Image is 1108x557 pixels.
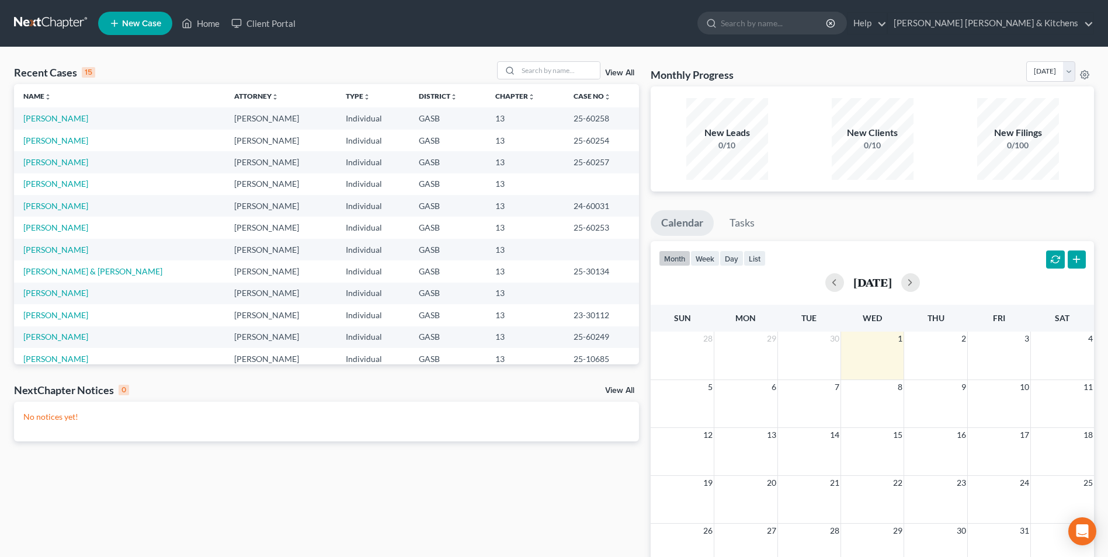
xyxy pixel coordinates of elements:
a: [PERSON_NAME] [PERSON_NAME] & Kitchens [888,13,1093,34]
a: [PERSON_NAME] [23,354,88,364]
span: 16 [956,428,967,442]
td: GASB [409,195,486,217]
a: [PERSON_NAME] [23,179,88,189]
td: 25-60249 [564,326,639,348]
td: [PERSON_NAME] [225,173,336,195]
a: [PERSON_NAME] [23,201,88,211]
button: list [744,250,766,266]
td: [PERSON_NAME] [225,151,336,173]
td: 13 [486,130,564,151]
td: 13 [486,239,564,260]
td: 25-60258 [564,107,639,129]
span: 29 [892,524,904,538]
td: GASB [409,348,486,370]
span: 30 [829,332,840,346]
span: 15 [892,428,904,442]
button: week [690,250,720,266]
td: [PERSON_NAME] [225,348,336,370]
div: Recent Cases [14,65,95,79]
a: View All [605,387,634,395]
a: Client Portal [225,13,301,34]
a: [PERSON_NAME] [23,135,88,145]
span: New Case [122,19,161,28]
div: New Clients [832,126,914,140]
span: 20 [766,476,777,490]
div: 0/100 [977,140,1059,151]
td: 25-30134 [564,260,639,282]
span: 13 [766,428,777,442]
i: unfold_more [44,93,51,100]
td: [PERSON_NAME] [225,217,336,238]
td: Individual [336,348,410,370]
span: 21 [829,476,840,490]
span: Tue [801,313,817,323]
td: Individual [336,173,410,195]
div: 0 [119,385,129,395]
span: 25 [1082,476,1094,490]
a: Home [176,13,225,34]
a: [PERSON_NAME] & [PERSON_NAME] [23,266,162,276]
span: 27 [766,524,777,538]
td: [PERSON_NAME] [225,304,336,326]
span: 24 [1019,476,1030,490]
a: Chapterunfold_more [495,92,535,100]
td: Individual [336,217,410,238]
td: [PERSON_NAME] [225,326,336,348]
span: 7 [833,380,840,394]
td: 23-30112 [564,304,639,326]
span: Thu [928,313,944,323]
a: [PERSON_NAME] [23,332,88,342]
div: 0/10 [686,140,768,151]
span: 28 [702,332,714,346]
div: New Leads [686,126,768,140]
td: [PERSON_NAME] [225,130,336,151]
td: 25-60254 [564,130,639,151]
span: 17 [1019,428,1030,442]
i: unfold_more [604,93,611,100]
span: 29 [766,332,777,346]
td: Individual [336,326,410,348]
span: 5 [707,380,714,394]
span: 3 [1023,332,1030,346]
span: 9 [960,380,967,394]
a: Districtunfold_more [419,92,457,100]
span: Wed [863,313,882,323]
a: [PERSON_NAME] [23,222,88,232]
td: Individual [336,195,410,217]
div: NextChapter Notices [14,383,129,397]
td: Individual [336,239,410,260]
td: 25-60257 [564,151,639,173]
input: Search by name... [518,62,600,79]
span: 22 [892,476,904,490]
p: No notices yet! [23,411,630,423]
td: GASB [409,283,486,304]
a: [PERSON_NAME] [23,245,88,255]
span: 30 [956,524,967,538]
td: 24-60031 [564,195,639,217]
span: 28 [829,524,840,538]
a: Typeunfold_more [346,92,370,100]
td: 13 [486,260,564,282]
td: [PERSON_NAME] [225,260,336,282]
td: GASB [409,151,486,173]
a: View All [605,69,634,77]
td: [PERSON_NAME] [225,239,336,260]
a: Calendar [651,210,714,236]
div: 15 [82,67,95,78]
td: Individual [336,107,410,129]
a: [PERSON_NAME] [23,157,88,167]
span: Mon [735,313,756,323]
span: 11 [1082,380,1094,394]
td: Individual [336,130,410,151]
i: unfold_more [272,93,279,100]
td: Individual [336,283,410,304]
td: 13 [486,107,564,129]
span: 26 [702,524,714,538]
a: Case Nounfold_more [574,92,611,100]
i: unfold_more [450,93,457,100]
td: [PERSON_NAME] [225,107,336,129]
span: 8 [897,380,904,394]
td: GASB [409,107,486,129]
td: 25-10685 [564,348,639,370]
h2: [DATE] [853,276,892,288]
